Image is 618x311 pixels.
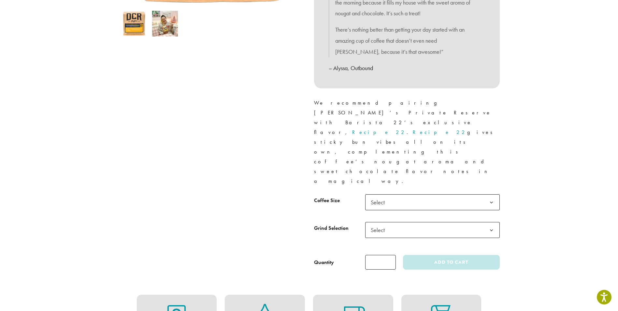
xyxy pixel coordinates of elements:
[368,196,391,209] span: Select
[152,11,178,37] img: Hannah's Private Reserve - Image 2
[121,11,147,37] img: Hannah's Private Reserve
[314,196,365,205] label: Coffee Size
[329,63,485,74] p: – Alyssa, Outbound
[365,222,500,238] span: Select
[413,129,467,136] a: Recipe 22
[314,259,334,266] div: Quantity
[352,129,407,136] a: Recipe 22
[368,224,391,236] span: Select
[403,255,499,270] button: Add to cart
[314,224,365,233] label: Grind Selection
[365,194,500,210] span: Select
[314,98,500,186] p: We recommend pairing [PERSON_NAME]’s Private Reserve with Barista 22’s exclusive flavor, . gives ...
[335,24,479,57] p: There’s nothing better than getting your day started with an amazing cup of coffee that doesn’t e...
[365,255,396,270] input: Product quantity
